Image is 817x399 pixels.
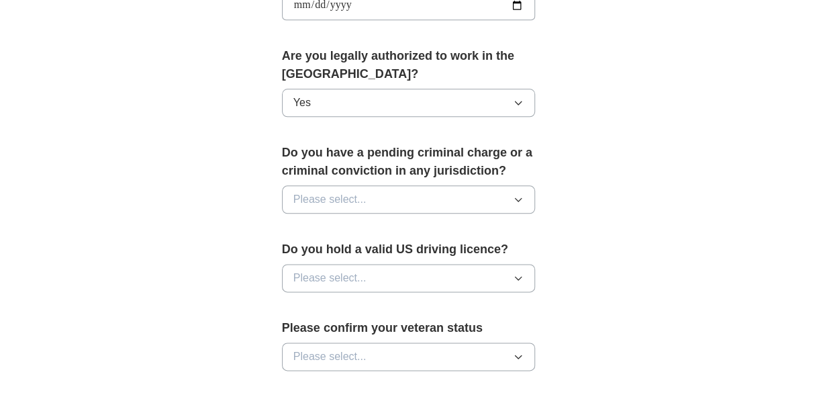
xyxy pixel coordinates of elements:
[293,270,367,286] span: Please select...
[282,264,536,292] button: Please select...
[282,144,536,180] label: Do you have a pending criminal charge or a criminal conviction in any jurisdiction?
[282,343,536,371] button: Please select...
[282,240,536,259] label: Do you hold a valid US driving licence?
[293,95,311,111] span: Yes
[293,191,367,208] span: Please select...
[282,319,536,337] label: Please confirm your veteran status
[293,349,367,365] span: Please select...
[282,47,536,83] label: Are you legally authorized to work in the [GEOGRAPHIC_DATA]?
[282,89,536,117] button: Yes
[282,185,536,214] button: Please select...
